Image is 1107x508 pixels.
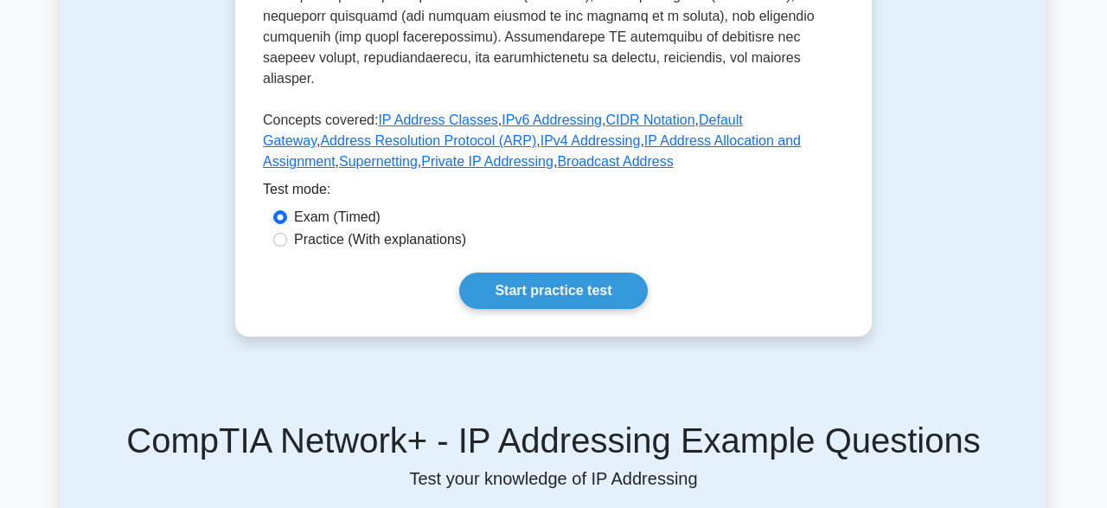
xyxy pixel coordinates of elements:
[320,133,536,148] a: Address Resolution Protocol (ARP)
[81,420,1026,461] h5: CompTIA Network+ - IP Addressing Example Questions
[263,110,844,179] p: Concepts covered: , , , , , , , , ,
[294,207,381,228] label: Exam (Timed)
[557,154,673,169] a: Broadcast Address
[459,273,647,309] a: Start practice test
[605,113,694,127] a: CIDR Notation
[502,113,602,127] a: IPv6 Addressing
[339,154,418,169] a: Supernetting
[263,113,743,148] a: Default Gateway
[263,179,844,207] div: Test mode:
[81,468,1026,489] p: Test your knowledge of IP Addressing
[378,113,497,127] a: IP Address Classes
[541,133,641,148] a: IPv4 Addressing
[421,154,553,169] a: Private IP Addressing
[294,229,466,250] label: Practice (With explanations)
